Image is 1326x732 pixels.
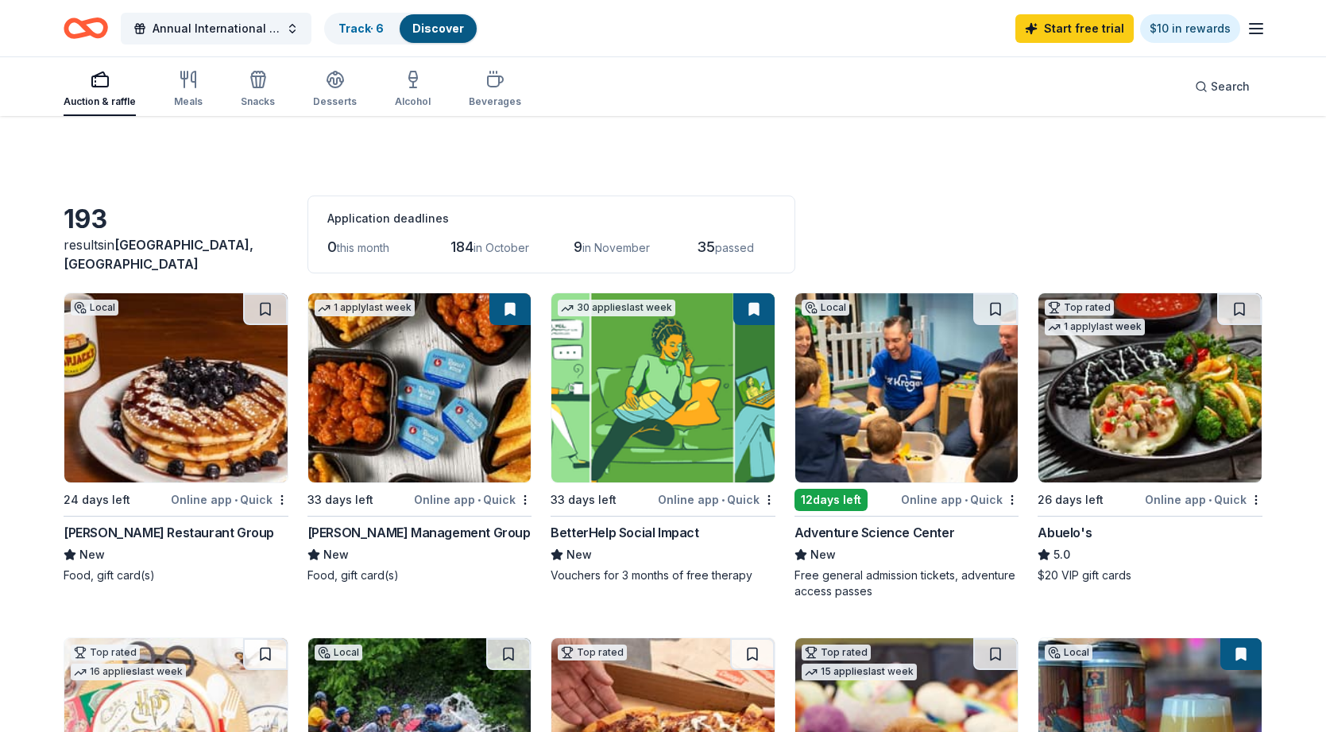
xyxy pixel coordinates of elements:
div: Online app Quick [171,490,288,509]
span: in [64,237,253,272]
span: 0 [327,238,337,255]
span: 9 [574,238,582,255]
button: Beverages [469,64,521,116]
a: Start free trial [1015,14,1134,43]
button: Track· 6Discover [324,13,478,45]
div: [PERSON_NAME] Restaurant Group [64,523,274,542]
span: [GEOGRAPHIC_DATA], [GEOGRAPHIC_DATA] [64,237,253,272]
div: Free general admission tickets, adventure access passes [794,567,1019,599]
div: 193 [64,203,288,235]
span: Annual International Dinner [153,19,280,38]
span: 5.0 [1053,545,1070,564]
span: Search [1211,77,1250,96]
span: New [566,545,592,564]
span: New [79,545,105,564]
div: Top rated [71,645,140,660]
div: Online app Quick [658,490,775,509]
div: Local [802,300,849,316]
div: 12 days left [794,489,868,511]
button: Meals [174,64,203,116]
a: Home [64,10,108,47]
span: • [477,494,481,506]
a: Image for Abuelo's Top rated1 applylast week26 days leftOnline app•QuickAbuelo's5.0$20 VIP gift c... [1038,292,1262,583]
div: Online app Quick [414,490,532,509]
button: Auction & raffle [64,64,136,116]
span: • [1208,494,1212,506]
img: Image for Adventure Science Center [795,293,1019,482]
div: Meals [174,95,203,108]
span: 184 [450,238,474,255]
div: Alcohol [395,95,431,108]
div: Desserts [313,95,357,108]
div: Top rated [558,645,627,660]
span: in October [474,241,529,254]
div: 16 applies last week [71,664,186,680]
div: 33 days left [551,490,617,509]
div: Food, gift card(s) [64,567,288,583]
a: $10 in rewards [1140,14,1240,43]
a: Image for Collier Restaurant GroupLocal24 days leftOnline app•Quick[PERSON_NAME] Restaurant Group... [64,292,288,583]
div: 1 apply last week [315,300,415,316]
span: passed [715,241,754,254]
span: this month [337,241,389,254]
a: Image for BetterHelp Social Impact30 applieslast week33 days leftOnline app•QuickBetterHelp Socia... [551,292,775,583]
a: Discover [412,21,464,35]
div: Vouchers for 3 months of free therapy [551,567,775,583]
div: Local [315,645,362,660]
div: Local [1045,645,1092,660]
div: Food, gift card(s) [307,567,532,583]
div: 15 applies last week [802,664,917,680]
a: Image for Avants Management Group1 applylast week33 days leftOnline app•Quick[PERSON_NAME] Manage... [307,292,532,583]
div: 33 days left [307,490,373,509]
div: [PERSON_NAME] Management Group [307,523,531,542]
div: 24 days left [64,490,130,509]
div: results [64,235,288,273]
img: Image for Abuelo's [1038,293,1262,482]
button: Search [1182,71,1262,103]
span: New [323,545,349,564]
img: Image for BetterHelp Social Impact [551,293,775,482]
span: • [965,494,968,506]
button: Alcohol [395,64,431,116]
span: in November [582,241,650,254]
div: Online app Quick [1145,490,1262,509]
img: Image for Avants Management Group [308,293,532,482]
div: Top rated [802,645,871,660]
button: Desserts [313,64,357,116]
div: Snacks [241,95,275,108]
div: Application deadlines [327,209,775,228]
div: 1 apply last week [1045,319,1145,335]
div: 30 applies last week [558,300,675,316]
div: Adventure Science Center [794,523,954,542]
span: • [721,494,725,506]
a: Image for Adventure Science CenterLocal12days leftOnline app•QuickAdventure Science CenterNewFree... [794,292,1019,599]
div: $20 VIP gift cards [1038,567,1262,583]
div: BetterHelp Social Impact [551,523,698,542]
div: 26 days left [1038,490,1104,509]
button: Snacks [241,64,275,116]
div: Top rated [1045,300,1114,316]
div: Beverages [469,95,521,108]
div: Online app Quick [901,490,1019,509]
img: Image for Collier Restaurant Group [64,293,288,482]
a: Track· 6 [338,21,384,35]
div: Abuelo's [1038,523,1092,542]
span: • [234,494,238,506]
button: Annual International Dinner [121,13,311,45]
div: Local [71,300,118,316]
div: Auction & raffle [64,95,136,108]
span: New [810,545,836,564]
span: 35 [697,238,715,255]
